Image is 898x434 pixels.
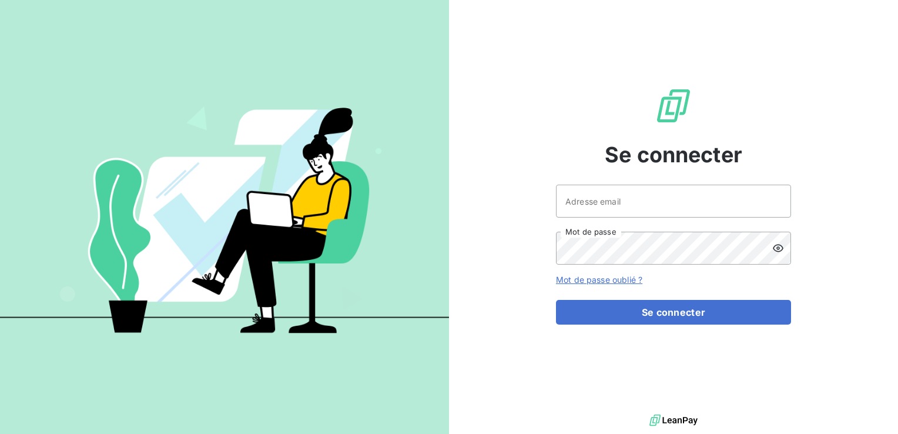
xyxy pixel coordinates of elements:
[605,139,742,171] span: Se connecter
[649,412,698,429] img: logo
[655,87,692,125] img: Logo LeanPay
[556,185,791,218] input: placeholder
[556,275,642,285] a: Mot de passe oublié ?
[556,300,791,325] button: Se connecter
